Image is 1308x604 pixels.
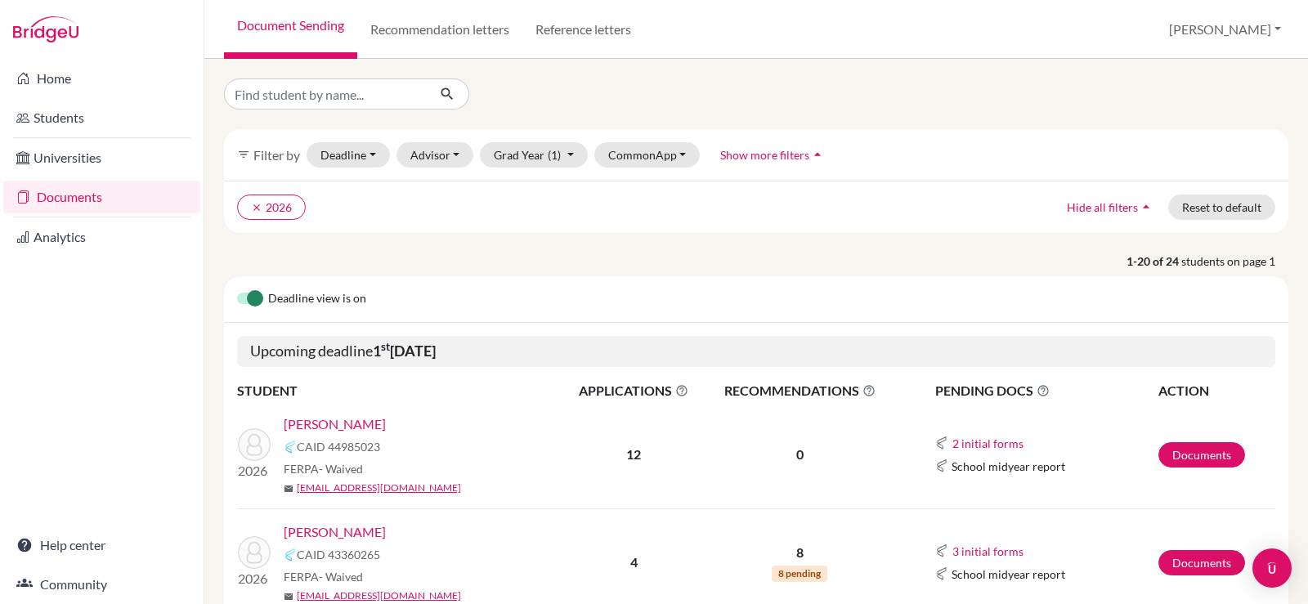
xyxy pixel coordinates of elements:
[237,148,250,161] i: filter_list
[772,566,827,582] span: 8 pending
[381,340,390,353] sup: st
[237,336,1275,367] h5: Upcoming deadline
[952,434,1024,453] button: 2 initial forms
[284,414,386,434] a: [PERSON_NAME]
[1158,550,1245,575] a: Documents
[251,202,262,213] i: clear
[935,436,948,450] img: Common App logo
[253,147,300,163] span: Filter by
[297,481,461,495] a: [EMAIL_ADDRESS][DOMAIN_NAME]
[935,381,1157,400] span: PENDING DOCS
[319,462,363,476] span: - Waived
[284,484,293,494] span: mail
[1158,380,1275,401] th: ACTION
[706,142,840,168] button: Show more filtersarrow_drop_up
[705,381,895,400] span: RECOMMENDATIONS
[1181,253,1288,270] span: students on page 1
[3,101,200,134] a: Students
[1162,14,1288,45] button: [PERSON_NAME]
[238,428,271,461] img: Ryu, Daniel
[1138,199,1154,215] i: arrow_drop_up
[3,568,200,601] a: Community
[705,445,895,464] p: 0
[1067,200,1138,214] span: Hide all filters
[297,588,461,603] a: [EMAIL_ADDRESS][DOMAIN_NAME]
[565,381,703,400] span: APPLICATIONS
[238,569,271,588] p: 2026
[952,458,1065,475] span: School midyear report
[626,446,641,462] b: 12
[1158,442,1245,468] a: Documents
[297,546,380,563] span: CAID 43360265
[594,142,701,168] button: CommonApp
[1053,195,1168,220] button: Hide all filtersarrow_drop_up
[548,148,561,162] span: (1)
[935,544,948,557] img: Common App logo
[1127,253,1181,270] strong: 1-20 of 24
[952,542,1024,561] button: 3 initial forms
[720,148,809,162] span: Show more filters
[238,461,271,481] p: 2026
[237,195,306,220] button: clear2026
[3,62,200,95] a: Home
[237,380,564,401] th: STUDENT
[224,78,427,110] input: Find student by name...
[284,548,297,561] img: Common App logo
[3,221,200,253] a: Analytics
[13,16,78,43] img: Bridge-U
[935,567,948,580] img: Common App logo
[396,142,474,168] button: Advisor
[1168,195,1275,220] button: Reset to default
[297,438,380,455] span: CAID 44985023
[268,289,366,309] span: Deadline view is on
[1252,548,1292,588] div: Open Intercom Messenger
[319,570,363,584] span: - Waived
[480,142,588,168] button: Grad Year(1)
[284,441,297,454] img: Common App logo
[284,522,386,542] a: [PERSON_NAME]
[3,529,200,561] a: Help center
[373,342,436,360] b: 1 [DATE]
[935,459,948,472] img: Common App logo
[284,568,363,585] span: FERPA
[238,536,271,569] img: Seo, Yejun
[284,592,293,602] span: mail
[307,142,390,168] button: Deadline
[952,566,1065,583] span: School midyear report
[705,543,895,562] p: 8
[284,460,363,477] span: FERPA
[630,554,638,570] b: 4
[3,181,200,213] a: Documents
[3,141,200,174] a: Universities
[809,146,826,163] i: arrow_drop_up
